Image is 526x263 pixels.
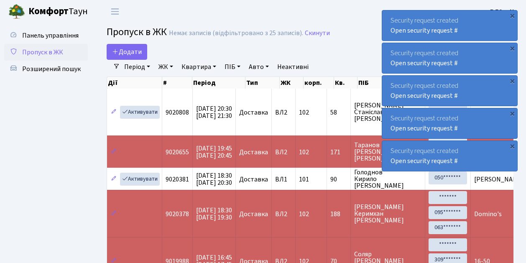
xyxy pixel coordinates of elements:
[382,76,517,106] div: Security request created
[299,209,309,219] span: 102
[391,26,458,35] a: Open security request #
[28,5,88,19] span: Таун
[330,176,347,183] span: 90
[391,91,458,100] a: Open security request #
[305,29,330,37] a: Скинути
[382,43,517,73] div: Security request created
[22,48,63,57] span: Пропуск в ЖК
[239,176,268,183] span: Доставка
[354,102,421,122] span: [PERSON_NAME] Станіслав [PERSON_NAME]
[391,59,458,68] a: Open security request #
[299,148,309,157] span: 102
[8,3,25,20] img: logo.png
[239,211,268,217] span: Доставка
[169,29,303,37] div: Немає записів (відфільтровано з 25 записів).
[166,175,189,184] span: 9020381
[382,108,517,138] div: Security request created
[196,144,232,160] span: [DATE] 19:45 [DATE] 20:45
[354,169,421,189] span: Голоднов Кирило [PERSON_NAME]
[4,44,88,61] a: Пропуск в ЖК
[178,60,220,74] a: Квартира
[508,77,516,85] div: ×
[357,77,416,89] th: ПІБ
[490,7,516,17] a: ВЛ2 -. К.
[4,27,88,44] a: Панель управління
[508,109,516,117] div: ×
[245,77,280,89] th: Тип
[166,209,189,219] span: 9020378
[275,149,292,156] span: ВЛ2
[274,60,312,74] a: Неактивні
[196,104,232,120] span: [DATE] 20:30 [DATE] 21:30
[120,173,160,186] a: Активувати
[275,176,292,183] span: ВЛ1
[196,206,232,222] span: [DATE] 18:30 [DATE] 19:30
[221,60,244,74] a: ПІБ
[22,64,81,74] span: Розширений пошук
[245,60,272,74] a: Авто
[508,44,516,52] div: ×
[391,156,458,166] a: Open security request #
[354,204,421,224] span: [PERSON_NAME] Керимхан [PERSON_NAME]
[490,7,516,16] b: ВЛ2 -. К.
[304,77,334,89] th: корп.
[107,77,162,89] th: Дії
[107,44,147,60] a: Додати
[391,124,458,133] a: Open security request #
[280,77,304,89] th: ЖК
[107,25,167,39] span: Пропуск в ЖК
[121,60,153,74] a: Період
[299,175,309,184] span: 101
[508,11,516,20] div: ×
[275,109,292,116] span: ВЛ2
[192,77,245,89] th: Період
[275,211,292,217] span: ВЛ2
[239,109,268,116] span: Доставка
[105,5,125,18] button: Переключити навігацію
[354,142,421,162] span: Таранов [PERSON_NAME] [PERSON_NAME]
[382,10,517,41] div: Security request created
[330,211,347,217] span: 188
[508,142,516,150] div: ×
[166,148,189,157] span: 9020655
[4,61,88,77] a: Розширений пошук
[239,149,268,156] span: Доставка
[334,77,357,89] th: Кв.
[382,141,517,171] div: Security request created
[162,77,192,89] th: #
[112,47,142,56] span: Додати
[120,106,160,119] a: Активувати
[474,209,502,219] span: Domino's
[330,149,347,156] span: 171
[155,60,176,74] a: ЖК
[330,109,347,116] span: 58
[196,171,232,187] span: [DATE] 18:30 [DATE] 20:30
[22,31,79,40] span: Панель управління
[28,5,69,18] b: Комфорт
[166,108,189,117] span: 9020808
[299,108,309,117] span: 102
